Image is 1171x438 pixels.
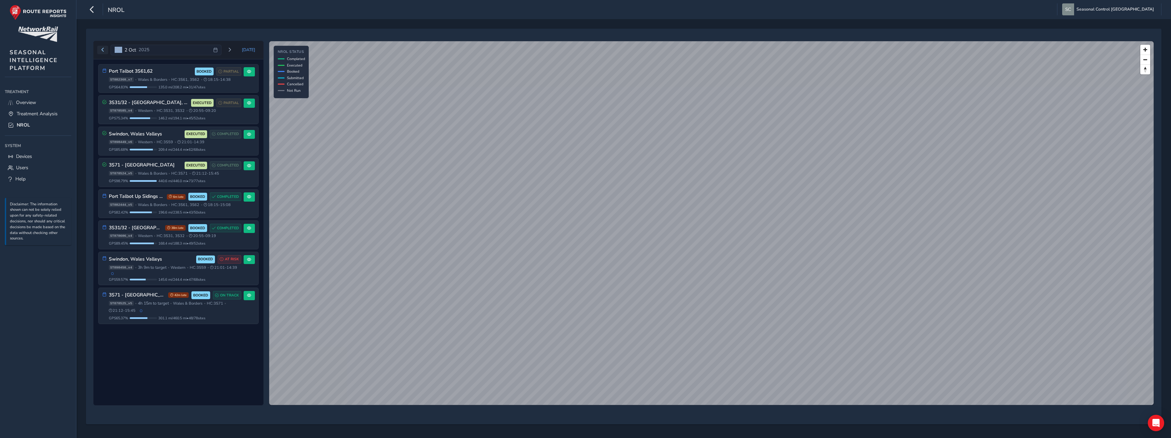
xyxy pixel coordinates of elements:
[190,194,205,200] span: BOOKED
[109,308,136,313] span: 21:12 - 15:45
[138,301,169,306] span: 4h 15m to target
[125,47,136,53] span: 2 Oct
[109,108,134,113] span: ST878585_v4
[207,301,223,306] span: HC: 3S71
[108,6,125,15] span: NROL
[5,173,71,185] a: Help
[287,75,304,81] span: Submitted
[154,234,155,238] span: •
[135,302,136,305] span: •
[217,225,239,231] span: COMPLETED
[5,97,71,108] a: Overview
[109,225,163,231] h3: 3S31/32 - [GEOGRAPHIC_DATA], [GEOGRAPHIC_DATA] [GEOGRAPHIC_DATA] & [GEOGRAPHIC_DATA]
[138,77,167,82] span: Wales & Borders
[157,233,185,238] span: HC: 3S31, 3S32
[158,116,205,121] span: 146.2 mi / 194.1 mi • 45 / 52 sites
[158,85,205,90] span: 135.0 mi / 208.2 mi • 31 / 47 sites
[158,147,205,152] span: 209.4 mi / 244.4 mi • 62 / 68 sites
[186,163,205,168] span: EXECUTED
[5,119,71,131] a: NROL
[278,50,305,54] h4: NROL Status
[187,266,188,269] span: •
[165,225,186,231] span: 38m late
[207,266,209,269] span: •
[109,140,134,145] span: ST898449_v6
[109,77,134,82] span: ST882360_v7
[225,302,226,305] span: •
[186,131,205,137] span: EXECUTED
[109,85,128,90] span: GPS 64.83 %
[1076,3,1154,15] span: Seasonal Control [GEOGRAPHIC_DATA]
[139,47,149,53] span: 2025
[17,111,58,117] span: Treatment Analysis
[157,108,185,113] span: HC: 3S31, 3S32
[167,194,186,200] span: 6m late
[193,293,208,298] span: BOOKED
[5,87,71,97] div: Treatment
[201,78,202,82] span: •
[197,69,212,74] span: BOOKED
[171,77,199,82] span: HC: 3S61, 3S62
[171,265,185,270] span: Western
[158,316,205,321] span: 301.1 mi / 460.5 mi • 48 / 78 sites
[287,63,302,68] span: Executed
[158,178,205,184] span: 440.6 mi / 446.0 mi • 73 / 77 sites
[138,202,167,207] span: Wales & Borders
[97,46,109,54] button: Previous day
[210,265,237,270] span: 21:01 - 14:39
[109,194,164,200] h3: Port Talbot Up Sidings ThO
[16,164,28,171] span: Users
[5,108,71,119] a: Treatment Analysis
[158,210,205,215] span: 196.6 mi / 238.5 mi • 43 / 50 sites
[109,210,128,215] span: GPS 82.42 %
[109,171,134,176] span: ST878524_v5
[189,233,216,238] span: 20:55 - 09:19
[175,140,176,144] span: •
[1140,45,1150,55] button: Zoom in
[109,241,128,246] span: GPS 89.45 %
[223,100,239,106] span: PARTIAL
[242,47,255,53] span: [DATE]
[15,176,26,182] span: Help
[5,151,71,162] a: Devices
[269,41,1154,405] canvas: Map
[5,162,71,173] a: Users
[135,234,136,238] span: •
[138,140,153,145] span: Western
[10,5,67,20] img: rr logo
[1062,3,1156,15] button: Seasonal Control [GEOGRAPHIC_DATA]
[287,56,305,61] span: Completed
[1140,64,1150,74] button: Reset bearing to north
[204,202,231,207] span: 18:15 - 15:08
[198,257,213,262] span: BOOKED
[109,178,128,184] span: GPS 98.79 %
[190,225,205,231] span: BOOKED
[158,241,205,246] span: 168.4 mi / 188.3 mi • 49 / 52 sites
[223,69,239,74] span: PARTIAL
[287,88,301,93] span: Not Run
[192,171,219,176] span: 21:12 - 15:45
[169,78,170,82] span: •
[186,109,188,113] span: •
[1062,3,1074,15] img: diamond-layout
[109,202,134,207] span: ST882444_v5
[109,147,128,152] span: GPS 85.68 %
[168,292,189,298] span: 42m late
[138,108,153,113] span: Western
[170,302,172,305] span: •
[109,301,134,306] span: ST878525_v5
[204,77,231,82] span: 18:15 - 14:38
[115,47,122,53] span: Thu
[287,69,299,74] span: Booked
[158,277,205,282] span: 145.6 mi / 244.4 mi • 47 / 68 sites
[109,265,134,270] span: ST898450_v4
[154,140,155,144] span: •
[135,109,136,113] span: •
[135,203,136,207] span: •
[109,234,134,238] span: ST878606_v4
[189,172,191,175] span: •
[169,203,170,207] span: •
[173,301,202,306] span: Wales & Borders
[135,266,136,269] span: •
[217,163,239,168] span: COMPLETED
